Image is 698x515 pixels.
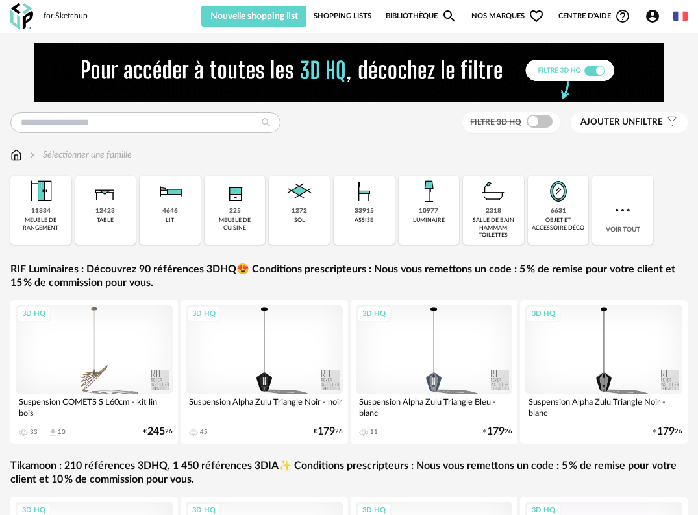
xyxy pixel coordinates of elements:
div: 3D HQ [186,306,221,322]
button: Ajouter unfiltre Filter icon [571,112,688,133]
div: € 26 [143,427,173,436]
span: filtre [580,117,663,128]
span: 245 [147,427,165,436]
div: € 26 [483,427,512,436]
div: 33 [30,428,38,436]
span: Heart Outline icon [529,8,544,24]
span: Nos marques [471,6,544,27]
div: for Sketchup [44,11,88,21]
div: 1272 [292,207,307,215]
img: Salle%20de%20bain.png [478,176,509,207]
img: fr [673,9,688,23]
span: 179 [657,427,675,436]
img: Assise.png [349,176,380,207]
span: 179 [487,427,505,436]
img: Table.png [90,176,121,207]
span: Filtre 3D HQ [470,118,521,126]
img: FILTRE%20HQ%20NEW_V1%20(4).gif [34,43,664,102]
div: € 26 [314,427,343,436]
div: 33915 [355,207,374,215]
div: 11 [370,428,378,436]
div: 12423 [95,207,115,215]
span: Ajouter un [580,117,635,126]
div: lit [166,217,174,224]
a: 3D HQ Suspension COMETS S L60cm - kit lin bois 33 Download icon 10 €24526 [10,300,178,444]
img: svg+xml;base64,PHN2ZyB3aWR0aD0iMTYiIGhlaWdodD0iMTciIHZpZXdCb3g9IjAgMCAxNiAxNyIgZmlsbD0ibm9uZSIgeG... [10,149,22,162]
a: RIF Luminaires : Découvrez 90 références 3DHQ😍 Conditions prescripteurs : Nous vous remettons un ... [10,263,688,290]
img: Sol.png [284,176,315,207]
span: Centre d'aideHelp Circle Outline icon [558,8,630,24]
span: Account Circle icon [645,8,660,24]
div: 4646 [162,207,178,215]
span: Filter icon [663,117,678,128]
div: sol [294,217,305,224]
img: Miroir.png [543,176,574,207]
span: 179 [318,427,335,436]
div: meuble de cuisine [208,217,262,232]
img: Rangement.png [219,176,251,207]
span: Account Circle icon [645,8,666,24]
div: Suspension Alpha Zulu Triangle Noir - blanc [525,394,682,420]
div: Voir tout [592,176,653,245]
div: 3D HQ [356,306,392,322]
div: objet et accessoire déco [532,217,585,232]
div: 6631 [551,207,566,215]
div: Suspension Alpha Zulu Triangle Bleu - blanc [356,394,513,420]
img: more.7b13dc1.svg [612,200,633,221]
div: meuble de rangement [14,217,68,232]
div: 225 [229,207,241,215]
div: Suspension Alpha Zulu Triangle Noir - noir [186,394,343,420]
a: Shopping Lists [314,6,371,27]
div: 3D HQ [16,306,51,322]
span: Nouvelle shopping list [210,12,298,21]
div: 10977 [419,207,438,215]
div: luminaire [413,217,445,224]
img: Meuble%20de%20rangement.png [25,176,56,207]
div: 3D HQ [526,306,561,322]
div: 11834 [31,207,51,215]
div: Suspension COMETS S L60cm - kit lin bois [16,394,173,420]
img: OXP [10,3,33,30]
div: 2318 [486,207,501,215]
a: BibliothèqueMagnify icon [386,6,457,27]
a: 3D HQ Suspension Alpha Zulu Triangle Bleu - blanc 11 €17926 [351,300,518,444]
div: salle de bain hammam toilettes [467,217,520,239]
span: Magnify icon [442,8,457,24]
div: 10 [58,428,66,436]
div: € 26 [653,427,682,436]
button: Nouvelle shopping list [201,6,306,27]
img: Luminaire.png [413,176,444,207]
div: Sélectionner une famille [27,149,132,162]
img: svg+xml;base64,PHN2ZyB3aWR0aD0iMTYiIGhlaWdodD0iMTYiIHZpZXdCb3g9IjAgMCAxNiAxNiIgZmlsbD0ibm9uZSIgeG... [27,149,38,162]
span: Help Circle Outline icon [615,8,630,24]
div: assise [355,217,373,224]
a: 3D HQ Suspension Alpha Zulu Triangle Noir - blanc €17926 [520,300,688,444]
img: Literie.png [155,176,186,207]
span: Download icon [48,427,58,437]
a: 3D HQ Suspension Alpha Zulu Triangle Noir - noir 45 €17926 [181,300,348,444]
div: table [97,217,114,224]
div: 45 [200,428,208,436]
a: Tikamoon : 210 références 3DHQ, 1 450 références 3DIA✨ Conditions prescripteurs : Nous vous remet... [10,459,688,486]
